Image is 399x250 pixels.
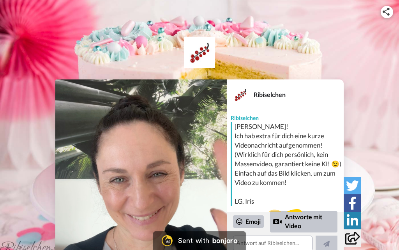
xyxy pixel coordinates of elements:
div: Emoji [233,215,264,228]
div: Send Ribiselchen a reply. [227,209,344,238]
img: message.svg [268,209,302,225]
div: Ribiselchen [227,110,344,122]
img: Profile Image [231,85,250,104]
div: Reply by Video [273,217,282,226]
img: Bonjoro Logo [162,235,173,246]
div: [PERSON_NAME]! Ich hab extra für dich eine kurze Videonachricht aufgenommen! (Wirklich für dich p... [235,122,342,206]
div: bonjoro [212,237,237,244]
img: ic_share.svg [383,8,390,16]
div: Sent with [178,237,209,244]
img: logo [184,37,215,68]
div: Ribiselchen [254,91,343,98]
a: Bonjoro LogoSent withbonjoro [153,231,246,250]
div: Antworte mit Video [270,211,337,232]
